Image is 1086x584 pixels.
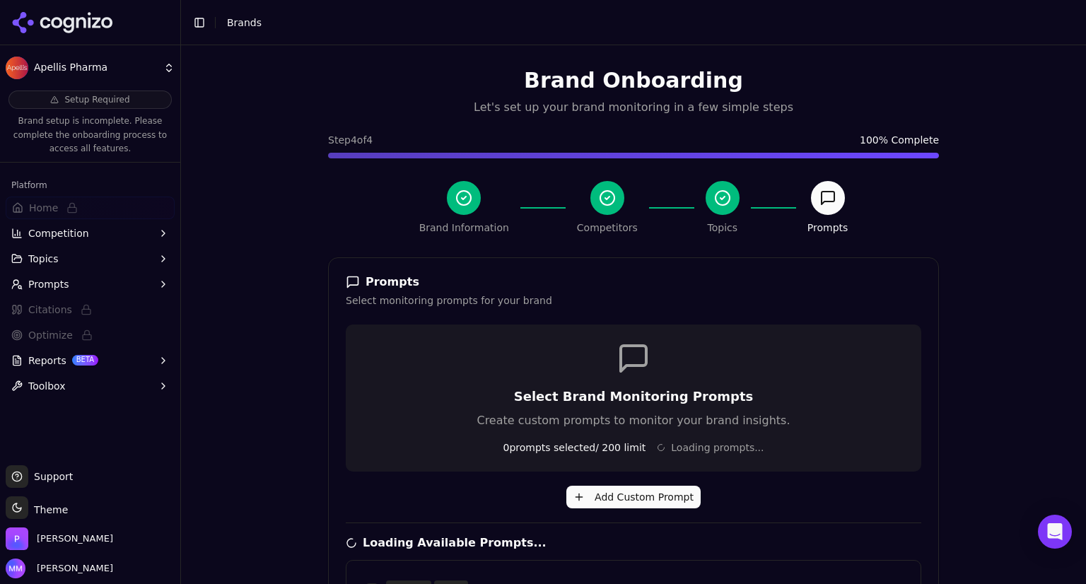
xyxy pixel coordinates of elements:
img: tab_domain_overview_orange.svg [38,82,49,93]
div: Domain Overview [54,83,127,93]
div: Select monitoring prompts for your brand [346,293,921,308]
span: Competition [28,226,89,240]
button: Topics [6,247,175,270]
img: website_grey.svg [23,37,34,48]
button: Prompts [6,273,175,296]
div: Platform [6,174,175,197]
span: Brands [227,17,262,28]
span: Toolbox [28,379,66,393]
span: Support [28,469,73,484]
span: Home [29,201,58,215]
div: Domain: [URL] [37,37,100,48]
p: Let's set up your brand monitoring in a few simple steps [328,99,939,116]
button: ReportsBETA [6,349,175,372]
span: Citations [28,303,72,317]
span: Optimize [28,328,73,342]
button: Open organization switcher [6,527,113,550]
img: logo_orange.svg [23,23,34,34]
span: Setup Required [64,94,129,105]
img: Apellis Pharma [6,57,28,79]
p: Brand setup is incomplete. Please complete the onboarding process to access all features. [8,115,172,156]
button: Toolbox [6,375,175,397]
div: Brand Information [419,221,509,235]
div: Prompts [346,275,921,289]
div: Competitors [577,221,638,235]
button: Competition [6,222,175,245]
span: Reports [28,354,66,368]
h3: Select Brand Monitoring Prompts [363,387,904,407]
div: Keywords by Traffic [156,83,238,93]
span: Prompts [28,277,69,291]
div: v 4.0.25 [40,23,69,34]
span: Loading prompts... [657,440,764,455]
h1: Brand Onboarding [328,68,939,93]
span: Step 4 of 4 [328,133,373,147]
span: [PERSON_NAME] [31,562,113,575]
button: Add Custom Prompt [566,486,701,508]
nav: breadcrumb [227,16,1046,30]
img: tab_keywords_by_traffic_grey.svg [141,82,152,93]
span: Theme [28,504,68,515]
button: Open user button [6,559,113,578]
span: Perrill [37,532,113,545]
img: Perrill [6,527,28,550]
h4: Loading Available Prompts... [346,535,547,551]
img: Molly McLay [6,559,25,578]
span: BETA [72,355,98,365]
span: 100 % Complete [860,133,939,147]
div: Open Intercom Messenger [1038,515,1072,549]
span: 0 prompts selected / 200 limit [503,440,646,455]
p: Create custom prompts to monitor your brand insights. [363,412,904,429]
span: Apellis Pharma [34,62,158,74]
div: Prompts [807,221,848,235]
div: Topics [708,221,738,235]
span: Topics [28,252,59,266]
